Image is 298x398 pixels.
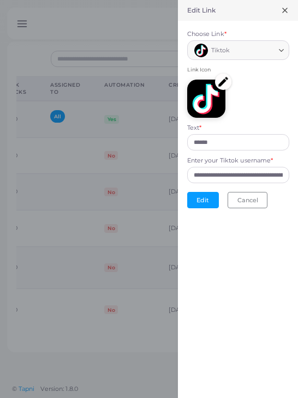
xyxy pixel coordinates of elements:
label: Text [187,124,202,132]
label: Enter your Tiktok username [187,156,273,165]
span: Link Icon [187,66,289,74]
img: edit.png [215,74,231,90]
h5: Edit Link [187,7,216,14]
span: Tiktok [211,45,230,56]
img: avatar [194,44,208,57]
button: Cancel [228,192,267,208]
input: Search for option [233,43,274,57]
div: Search for option [187,40,289,61]
label: Choose Link [187,30,227,39]
button: Edit [187,192,219,208]
img: tiktok.png [187,80,225,118]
